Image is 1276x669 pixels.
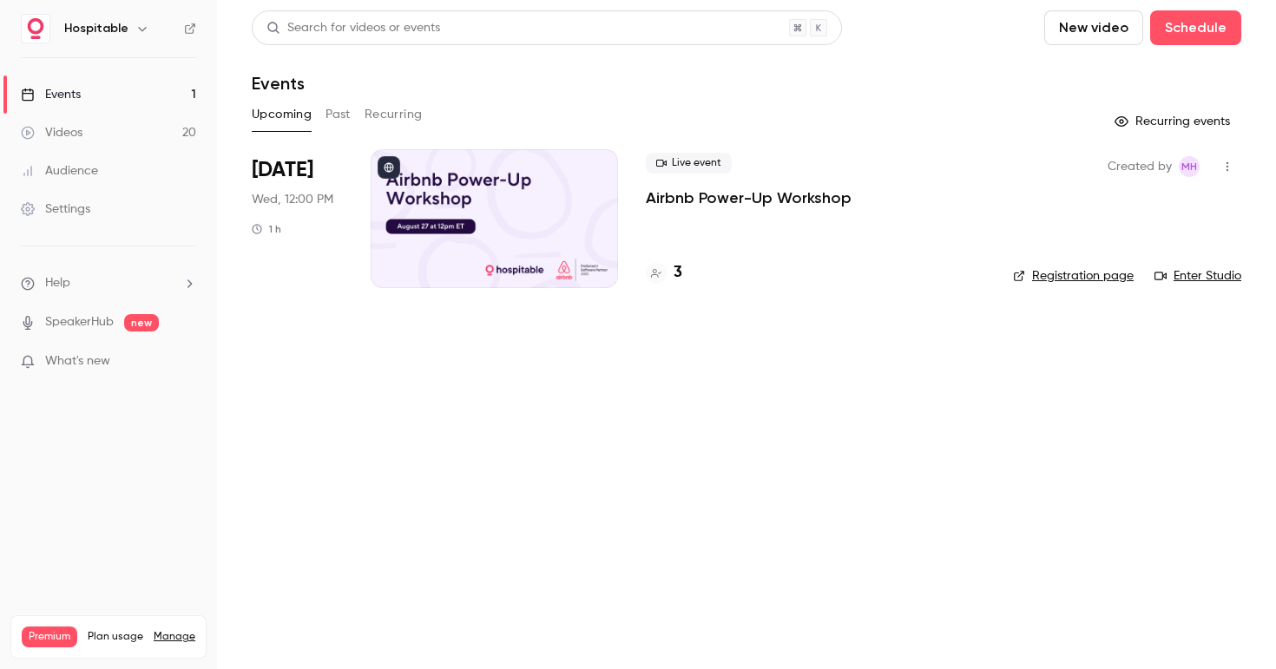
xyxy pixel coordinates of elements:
a: 3 [646,261,682,285]
div: Aug 27 Wed, 12:00 PM (America/Toronto) [252,149,343,288]
div: Videos [21,124,82,141]
div: Audience [21,162,98,180]
img: Hospitable [22,15,49,43]
span: Help [45,274,70,292]
iframe: Noticeable Trigger [175,354,196,370]
span: [DATE] [252,156,313,184]
button: Past [326,101,351,128]
button: New video [1044,10,1143,45]
h1: Events [252,73,305,94]
h4: 3 [674,261,682,285]
div: Search for videos or events [266,19,440,37]
span: MH [1181,156,1197,177]
li: help-dropdown-opener [21,274,196,292]
a: SpeakerHub [45,313,114,331]
button: Upcoming [252,101,312,128]
a: Enter Studio [1154,267,1241,285]
h6: Hospitable [64,20,128,37]
span: Plan usage [88,630,143,644]
a: Airbnb Power-Up Workshop [646,187,852,208]
button: Recurring [365,101,423,128]
span: new [124,314,159,331]
span: Premium [22,626,77,647]
button: Schedule [1150,10,1241,45]
div: 1 h [252,222,281,236]
div: Events [21,86,81,103]
span: Miles Hobson [1179,156,1200,177]
a: Manage [154,630,195,644]
span: What's new [45,352,110,371]
span: Created by [1108,156,1172,177]
span: Live event [646,153,732,174]
button: Recurring events [1107,108,1241,135]
a: Registration page [1013,267,1134,285]
span: Wed, 12:00 PM [252,191,333,208]
div: Settings [21,200,90,218]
